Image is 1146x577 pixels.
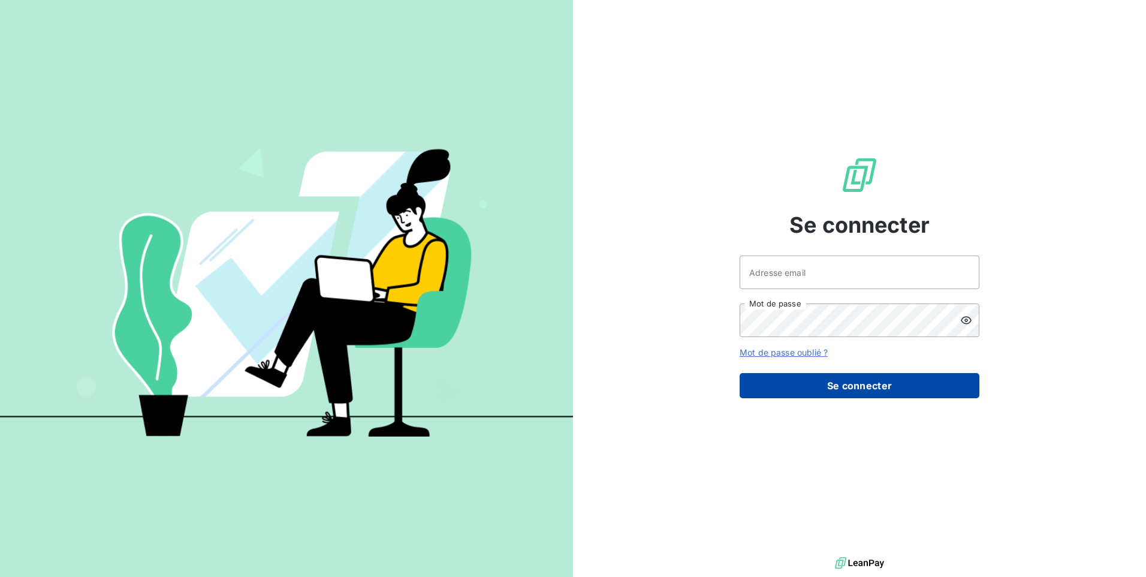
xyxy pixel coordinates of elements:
[740,347,828,357] a: Mot de passe oublié ?
[835,554,884,572] img: logo
[789,209,930,241] span: Se connecter
[740,256,979,289] input: placeholder
[740,373,979,398] button: Se connecter
[840,156,879,194] img: Logo LeanPay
